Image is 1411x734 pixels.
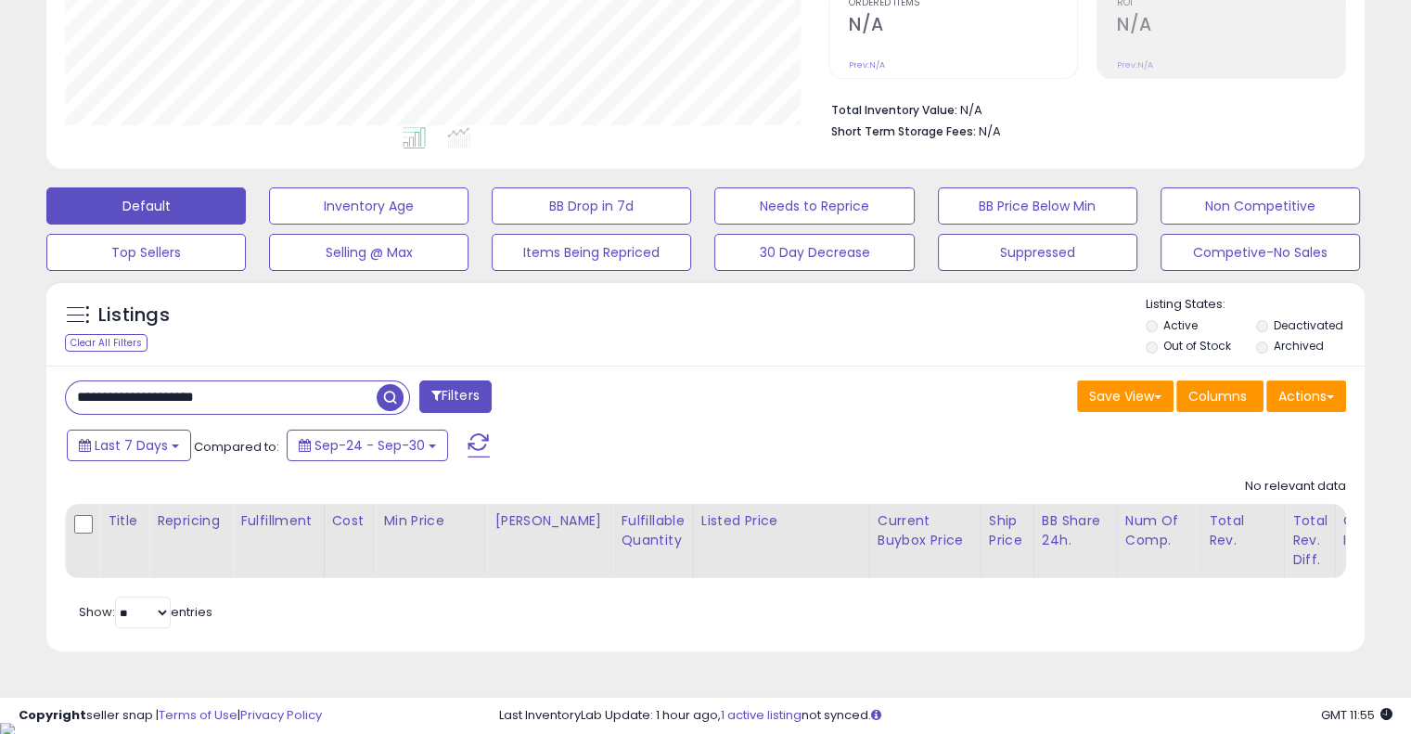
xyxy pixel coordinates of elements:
[98,303,170,328] h5: Listings
[831,123,976,139] b: Short Term Storage Fees:
[494,511,605,531] div: [PERSON_NAME]
[19,706,86,724] strong: Copyright
[621,511,685,550] div: Fulfillable Quantity
[1176,380,1263,412] button: Columns
[383,511,479,531] div: Min Price
[849,59,885,71] small: Prev: N/A
[108,511,141,531] div: Title
[159,706,237,724] a: Terms of Use
[65,334,148,352] div: Clear All Filters
[1273,317,1342,333] label: Deactivated
[1042,511,1110,550] div: BB Share 24h.
[938,234,1137,271] button: Suppressed
[240,706,322,724] a: Privacy Policy
[979,122,1001,140] span: N/A
[332,511,368,531] div: Cost
[831,97,1332,120] li: N/A
[419,380,492,413] button: Filters
[1077,380,1174,412] button: Save View
[46,234,246,271] button: Top Sellers
[878,511,973,550] div: Current Buybox Price
[1117,14,1345,39] h2: N/A
[95,436,168,455] span: Last 7 Days
[240,511,315,531] div: Fulfillment
[492,187,691,225] button: BB Drop in 7d
[1161,187,1360,225] button: Non Competitive
[287,430,448,461] button: Sep-24 - Sep-30
[67,430,191,461] button: Last 7 Days
[19,707,322,725] div: seller snap | |
[1117,59,1153,71] small: Prev: N/A
[1266,380,1346,412] button: Actions
[1245,478,1346,496] div: No relevant data
[1209,511,1276,550] div: Total Rev.
[194,438,279,456] span: Compared to:
[938,187,1137,225] button: BB Price Below Min
[157,511,224,531] div: Repricing
[701,511,862,531] div: Listed Price
[831,102,957,118] b: Total Inventory Value:
[1163,317,1198,333] label: Active
[269,234,468,271] button: Selling @ Max
[1321,706,1392,724] span: 2025-10-8 11:55 GMT
[714,234,914,271] button: 30 Day Decrease
[721,706,802,724] a: 1 active listing
[1292,511,1328,570] div: Total Rev. Diff.
[1163,338,1231,354] label: Out of Stock
[79,603,212,621] span: Show: entries
[1343,511,1411,550] div: Ordered Items
[269,187,468,225] button: Inventory Age
[1161,234,1360,271] button: Competive-No Sales
[1125,511,1193,550] div: Num of Comp.
[714,187,914,225] button: Needs to Reprice
[492,234,691,271] button: Items Being Repriced
[1146,296,1365,314] p: Listing States:
[1188,387,1247,406] span: Columns
[849,14,1077,39] h2: N/A
[989,511,1026,550] div: Ship Price
[1273,338,1323,354] label: Archived
[314,436,425,455] span: Sep-24 - Sep-30
[46,187,246,225] button: Default
[499,707,1392,725] div: Last InventoryLab Update: 1 hour ago, not synced.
